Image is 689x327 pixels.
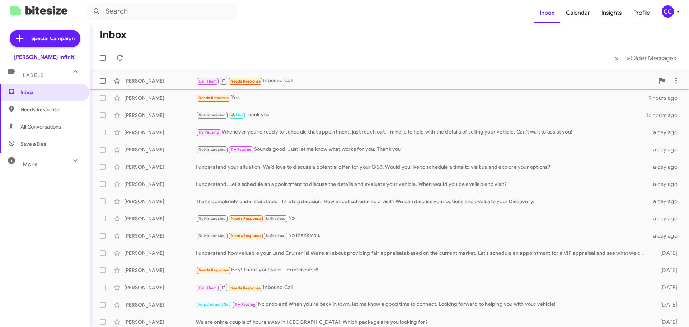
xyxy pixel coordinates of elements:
[534,3,560,23] a: Inbox
[124,232,196,239] div: [PERSON_NAME]
[196,198,649,205] div: That's completely understandable! It’s a big decision. How about scheduling a visit? We can discu...
[649,129,683,136] div: a day ago
[198,268,229,272] span: Needs Response
[266,216,286,221] span: Unfinished
[14,53,76,61] div: [PERSON_NAME] Infiniti
[87,3,238,20] input: Search
[198,79,217,84] span: Call Them
[124,301,196,308] div: [PERSON_NAME]
[610,51,680,65] nav: Page navigation example
[124,77,196,84] div: [PERSON_NAME]
[649,267,683,274] div: [DATE]
[230,286,261,290] span: Needs Response
[196,128,649,136] div: Whenever you're ready to schedule that appointment, just reach out. I'm here to help with the det...
[23,161,38,168] span: More
[196,300,649,309] div: No problem! When you're back in town, let me know a good time to connect. Looking forward to help...
[649,146,683,153] div: a day ago
[196,94,648,102] div: Yes
[196,111,646,119] div: Thank you
[266,233,286,238] span: Unfinished
[231,113,243,117] span: 🔥 Hot
[627,53,631,62] span: »
[610,51,623,65] button: Previous
[100,29,126,41] h1: Inbox
[198,130,219,135] span: Try Pausing
[124,198,196,205] div: [PERSON_NAME]
[628,3,656,23] a: Profile
[614,53,618,62] span: «
[622,51,680,65] button: Next
[198,147,226,152] span: Not-Interested
[198,216,226,221] span: Not-Interested
[649,284,683,291] div: [DATE]
[124,284,196,291] div: [PERSON_NAME]
[596,3,628,23] a: Insights
[196,163,649,170] div: I understand your situation. We’d love to discuss a potential offer for your Q50. Would you like ...
[196,283,649,292] div: Inbound Call
[196,266,649,274] div: Hey! Thank you! Sure, I'm interested!
[124,215,196,222] div: [PERSON_NAME]
[235,302,256,307] span: Try Pausing
[649,318,683,326] div: [DATE]
[231,147,252,152] span: Try Pausing
[656,5,681,18] button: CC
[196,181,649,188] div: I understand. Let's schedule an appointment to discuss the details and evaluate your vehicle. Whe...
[23,72,44,79] span: Labels
[649,215,683,222] div: a day ago
[196,76,655,85] div: Inbound Call
[649,163,683,170] div: a day ago
[124,146,196,153] div: [PERSON_NAME]
[196,249,649,257] div: I understand how valuable your Land Cruiser is! We’re all about providing fair appraisals based o...
[124,112,196,119] div: [PERSON_NAME]
[196,214,649,223] div: No
[124,94,196,102] div: [PERSON_NAME]
[649,232,683,239] div: a day ago
[31,35,75,42] span: Special Campaign
[648,94,683,102] div: 9 hours ago
[631,54,676,62] span: Older Messages
[231,216,261,221] span: Needs Response
[124,181,196,188] div: [PERSON_NAME]
[124,129,196,136] div: [PERSON_NAME]
[560,3,596,23] a: Calendar
[198,233,226,238] span: Not-Interested
[662,5,674,18] div: CC
[198,286,217,290] span: Call Them
[649,301,683,308] div: [DATE]
[196,318,649,326] div: We are only a couple of hours away in [GEOGRAPHIC_DATA]. Which package are you looking for?
[649,249,683,257] div: [DATE]
[20,106,81,113] span: Needs Response
[124,267,196,274] div: [PERSON_NAME]
[649,181,683,188] div: a day ago
[646,112,683,119] div: 16 hours ago
[196,145,649,154] div: Sounds good. Just let me know what works for you. Thank you!
[198,302,230,307] span: Appointment Set
[20,123,61,130] span: All Conversations
[20,89,81,96] span: Inbox
[124,318,196,326] div: [PERSON_NAME]
[231,233,261,238] span: Needs Response
[10,30,80,47] a: Special Campaign
[20,140,47,148] span: Save a Deal
[649,198,683,205] div: a day ago
[198,113,226,117] span: Not-Interested
[196,232,649,240] div: No thank you.
[124,249,196,257] div: [PERSON_NAME]
[198,95,229,100] span: Needs Response
[124,163,196,170] div: [PERSON_NAME]
[230,79,261,84] span: Needs Response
